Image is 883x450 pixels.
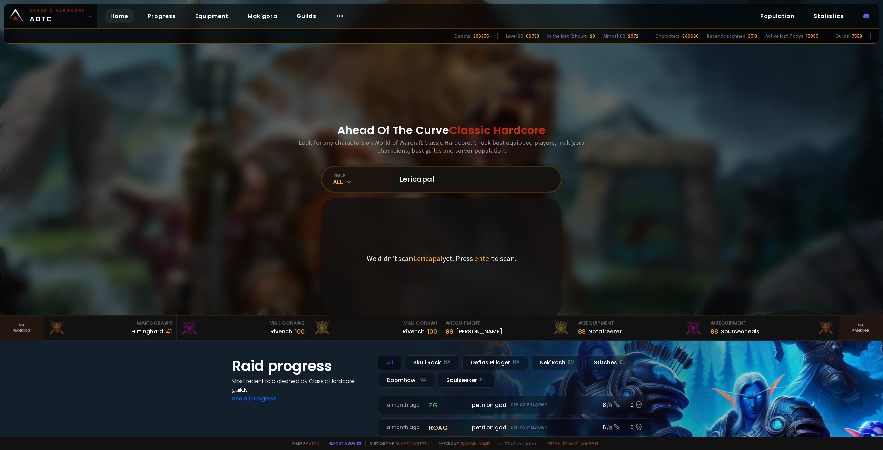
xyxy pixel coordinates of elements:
[852,33,862,39] div: 7538
[297,320,305,327] span: # 2
[296,139,587,154] h3: Look for any characters on World of Warcraft Classic Hardcore. Check best equipped players, mak'g...
[835,33,849,39] div: Guilds
[446,320,569,327] div: Equipment
[164,320,172,327] span: # 3
[444,359,451,366] small: NA
[44,316,177,340] a: Mak'Gora#3Hittinghard41
[232,394,277,402] a: See all progress
[365,441,430,446] span: Support me,
[367,253,517,263] p: We didn't scan yet. Press to scan.
[473,33,489,39] div: 206355
[721,327,760,336] div: Sourceoheals
[142,9,181,23] a: Progress
[711,327,718,336] div: 88
[395,167,553,192] input: Search a character...
[588,327,622,336] div: Notafreezer
[480,377,486,383] small: EU
[682,33,699,39] div: 846660
[462,355,528,370] div: Defias Pillager
[808,9,850,23] a: Statistics
[441,316,574,340] a: #1Equipment89[PERSON_NAME]
[513,359,520,366] small: NA
[166,327,172,336] div: 41
[378,418,651,437] a: a month agoroaqpetri on godDefias Pillager5 /60
[585,355,634,370] div: Stitches
[378,355,402,370] div: All
[177,316,309,340] a: Mak'Gora#2Rivench100
[378,373,435,388] div: Doomhowl
[563,441,578,446] a: Privacy
[438,373,494,388] div: Soulseeker
[434,441,490,446] span: Checkout
[309,441,319,446] a: a fan
[655,33,679,39] div: Characters
[707,33,745,39] div: Recently scanned
[131,327,163,336] div: Hittinghard
[105,9,134,23] a: Home
[309,316,441,340] a: Mak'Gora#1Rîvench100
[547,441,560,446] a: Terms
[288,441,319,446] span: Made by
[765,33,803,39] div: Active last 7 days
[474,253,492,263] span: enter
[242,9,283,23] a: Mak'gora
[295,327,305,336] div: 100
[456,327,502,336] div: [PERSON_NAME]
[568,359,574,366] small: EU
[337,122,546,139] h1: Ahead Of The Curve
[806,33,818,39] div: 10995
[547,33,587,39] div: In the last 12 hours
[711,320,718,327] span: # 3
[578,327,586,336] div: 88
[620,359,626,366] small: EU
[531,355,583,370] div: Nek'Rosh
[581,441,599,446] a: Consent
[181,320,305,327] div: Mak'Gora
[333,178,391,186] div: All
[30,8,85,14] small: Classic Hardcore
[711,320,834,327] div: Equipment
[419,377,426,383] small: NA
[270,327,292,336] div: Rivench
[706,316,839,340] a: #3Equipment88Sourceoheals
[396,441,430,446] a: Buy me a coffee
[578,320,586,327] span: # 2
[748,33,757,39] div: 3513
[190,9,234,23] a: Equipment
[578,320,702,327] div: Equipment
[449,122,546,138] span: Classic Hardcore
[413,253,443,263] span: Lericapal
[48,320,172,327] div: Mak'Gora
[446,320,452,327] span: # 1
[455,33,470,39] div: Deaths
[427,327,437,336] div: 100
[403,327,425,336] div: Rîvench
[460,441,490,446] a: [DOMAIN_NAME]
[628,33,638,39] div: 2072
[839,316,883,340] a: Seeranking
[333,173,391,178] div: realm
[495,441,536,446] span: v. d752d5 - production
[446,327,453,336] div: 89
[329,441,356,446] a: Report a bug
[590,33,595,39] div: 29
[378,396,651,414] a: a month agozgpetri on godDefias Pillager8 /90
[603,33,625,39] div: Almost 60
[4,4,97,28] a: Classic HardcoreAOTC
[232,377,370,394] h4: Most recent raid cleaned by Classic Hardcore guilds
[313,320,437,327] div: Mak'Gora
[430,320,437,327] span: # 1
[405,355,459,370] div: Skull Rock
[574,316,706,340] a: #2Equipment88Notafreezer
[506,33,523,39] div: Level 60
[232,355,370,377] h1: Raid progress
[755,9,800,23] a: Population
[291,9,322,23] a: Guilds
[30,8,85,24] span: AOTC
[526,33,539,39] div: 66783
